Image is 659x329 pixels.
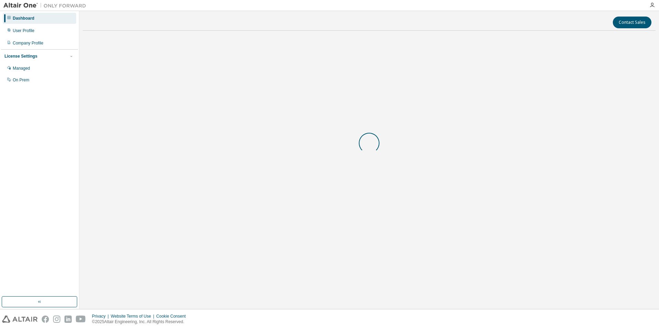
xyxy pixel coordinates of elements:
img: linkedin.svg [64,316,72,323]
div: User Profile [13,28,34,33]
div: Company Profile [13,40,43,46]
img: youtube.svg [76,316,86,323]
img: altair_logo.svg [2,316,38,323]
img: instagram.svg [53,316,60,323]
div: License Settings [4,53,37,59]
button: Contact Sales [613,17,651,28]
div: Cookie Consent [156,313,190,319]
div: Website Terms of Use [111,313,156,319]
img: Altair One [3,2,90,9]
img: facebook.svg [42,316,49,323]
div: Managed [13,66,30,71]
div: Privacy [92,313,111,319]
div: On Prem [13,77,29,83]
p: © 2025 Altair Engineering, Inc. All Rights Reserved. [92,319,190,325]
div: Dashboard [13,16,34,21]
